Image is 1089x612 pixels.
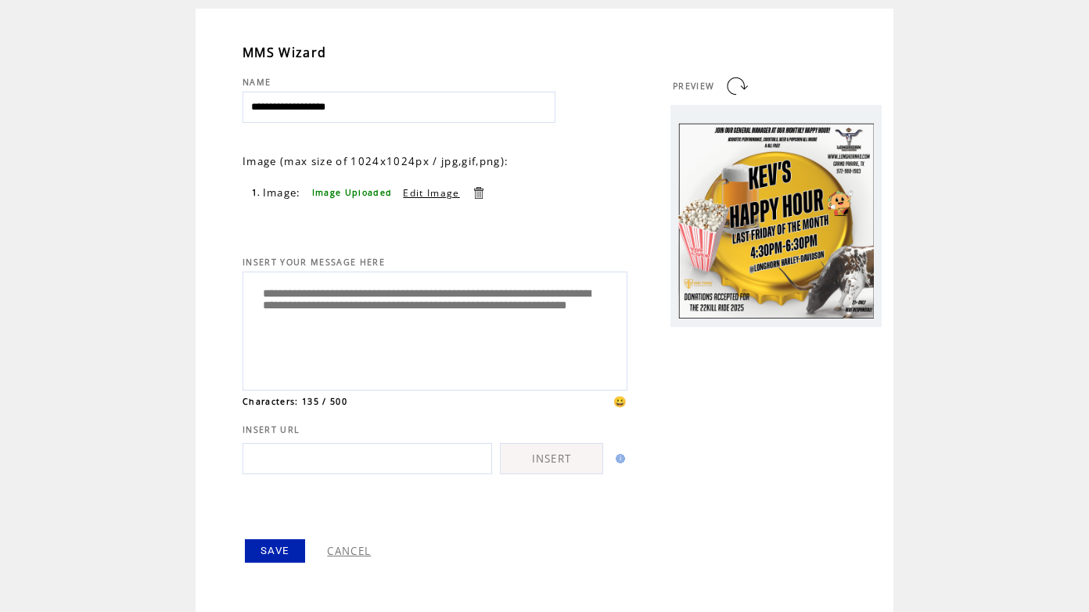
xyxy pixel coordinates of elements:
span: Characters: 135 / 500 [243,396,347,407]
span: NAME [243,77,271,88]
span: PREVIEW [673,81,714,92]
span: INSERT URL [243,424,300,435]
a: CANCEL [327,544,371,558]
a: SAVE [245,539,305,563]
a: Edit Image [403,186,459,200]
span: Image: [263,185,301,200]
span: Image (max size of 1024x1024px / jpg,gif,png): [243,154,509,168]
a: INSERT [500,443,603,474]
span: 1. [252,187,261,198]
a: Delete this item [471,185,486,200]
span: Image Uploaded [312,187,393,198]
span: MMS Wizard [243,44,326,61]
span: INSERT YOUR MESSAGE HERE [243,257,385,268]
img: help.gif [611,454,625,463]
span: 😀 [613,394,627,409]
